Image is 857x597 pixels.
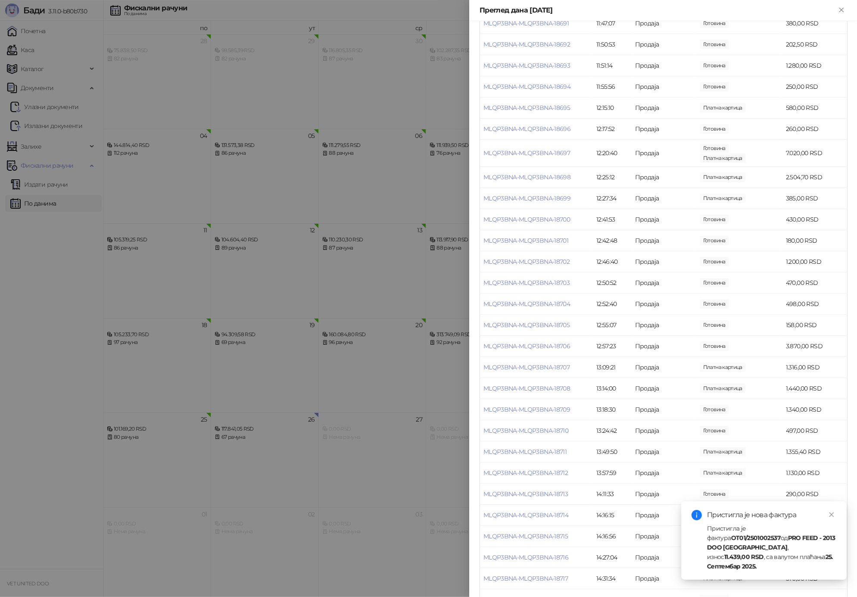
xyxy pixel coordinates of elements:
[632,55,696,76] td: Продаја
[593,568,632,589] td: 14:31:34
[593,420,632,441] td: 13:24:42
[483,41,570,48] a: MLQP3BNA-MLQP3BNA-18692
[483,427,568,434] a: MLQP3BNA-MLQP3BNA-18710
[782,251,847,272] td: 1.200,00 RSD
[593,76,632,97] td: 11:55:56
[700,363,746,372] span: 1.316,00
[593,441,632,463] td: 13:49:50
[700,299,729,309] span: 500,00
[483,19,569,27] a: MLQP3BNA-MLQP3BNA-18691
[593,188,632,209] td: 12:27:34
[782,399,847,420] td: 1.340,00 RSD
[593,547,632,568] td: 14:27:04
[593,463,632,484] td: 13:57:59
[483,194,570,202] a: MLQP3BNA-MLQP3BNA-18699
[700,341,729,351] span: 4.000,00
[632,420,696,441] td: Продаја
[632,315,696,336] td: Продаја
[593,167,632,188] td: 12:25:12
[483,216,570,223] a: MLQP3BNA-MLQP3BNA-18700
[782,336,847,357] td: 3.870,00 RSD
[483,149,570,157] a: MLQP3BNA-MLQP3BNA-18697
[700,153,746,163] span: 4.000,00
[483,575,568,582] a: MLQP3BNA-MLQP3BNA-18717
[782,272,847,294] td: 470,00 RSD
[829,512,835,518] span: close
[483,125,570,133] a: MLQP3BNA-MLQP3BNA-18696
[700,278,729,288] span: 500,00
[700,61,729,70] span: 2.000,00
[593,357,632,378] td: 13:09:21
[593,140,632,167] td: 12:20:40
[593,251,632,272] td: 12:46:40
[593,230,632,251] td: 12:42:48
[782,463,847,484] td: 1.130,00 RSD
[707,510,836,520] div: Пристигла је нова фактура
[593,97,632,119] td: 12:15:10
[593,399,632,420] td: 13:18:30
[593,34,632,55] td: 11:50:53
[483,511,568,519] a: MLQP3BNA-MLQP3BNA-18714
[632,140,696,167] td: Продаја
[782,97,847,119] td: 580,00 RSD
[593,272,632,294] td: 12:50:52
[632,294,696,315] td: Продаја
[483,173,570,181] a: MLQP3BNA-MLQP3BNA-18698
[782,230,847,251] td: 180,00 RSD
[593,13,632,34] td: 11:47:07
[483,448,567,456] a: MLQP3BNA-MLQP3BNA-18711
[707,524,836,571] div: Пристигла је фактура од , износ , са валутом плаћања
[593,484,632,505] td: 14:11:33
[593,378,632,399] td: 13:14:00
[632,336,696,357] td: Продаја
[700,447,746,456] span: 1.355,40
[700,144,729,153] span: 3.020,00
[700,426,729,435] span: 500,00
[632,547,696,568] td: Продаја
[632,357,696,378] td: Продаја
[632,119,696,140] td: Продаја
[782,484,847,505] td: 290,00 RSD
[700,19,729,28] span: 380,00
[700,320,729,330] span: 200,00
[782,188,847,209] td: 385,00 RSD
[782,357,847,378] td: 1.316,00 RSD
[632,463,696,484] td: Продаја
[483,104,570,112] a: MLQP3BNA-MLQP3BNA-18695
[782,209,847,230] td: 430,00 RSD
[632,97,696,119] td: Продаја
[483,321,570,329] a: MLQP3BNA-MLQP3BNA-18705
[632,526,696,547] td: Продаја
[632,272,696,294] td: Продаја
[483,469,568,477] a: MLQP3BNA-MLQP3BNA-18712
[782,441,847,463] td: 1.355,40 RSD
[632,167,696,188] td: Продаја
[593,526,632,547] td: 14:16:56
[782,378,847,399] td: 1.440,00 RSD
[593,505,632,526] td: 14:16:15
[782,76,847,97] td: 250,00 RSD
[483,279,570,287] a: MLQP3BNA-MLQP3BNA-18703
[483,363,570,371] a: MLQP3BNA-MLQP3BNA-18707
[632,441,696,463] td: Продаја
[700,215,729,224] span: 1.000,00
[483,237,568,244] a: MLQP3BNA-MLQP3BNA-18701
[700,194,746,203] span: 385,00
[827,510,836,519] a: Close
[483,83,570,91] a: MLQP3BNA-MLQP3BNA-18694
[632,188,696,209] td: Продаја
[632,399,696,420] td: Продаја
[632,76,696,97] td: Продаја
[632,484,696,505] td: Продаја
[700,40,729,49] span: 202,50
[483,490,568,498] a: MLQP3BNA-MLQP3BNA-18713
[700,103,746,113] span: 580,00
[593,315,632,336] td: 12:55:07
[593,119,632,140] td: 12:17:52
[782,55,847,76] td: 1.280,00 RSD
[483,300,570,308] a: MLQP3BNA-MLQP3BNA-18704
[700,257,729,266] span: 1.200,00
[632,34,696,55] td: Продаја
[700,405,729,414] span: 2.000,00
[731,534,781,542] strong: OT01/2501002537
